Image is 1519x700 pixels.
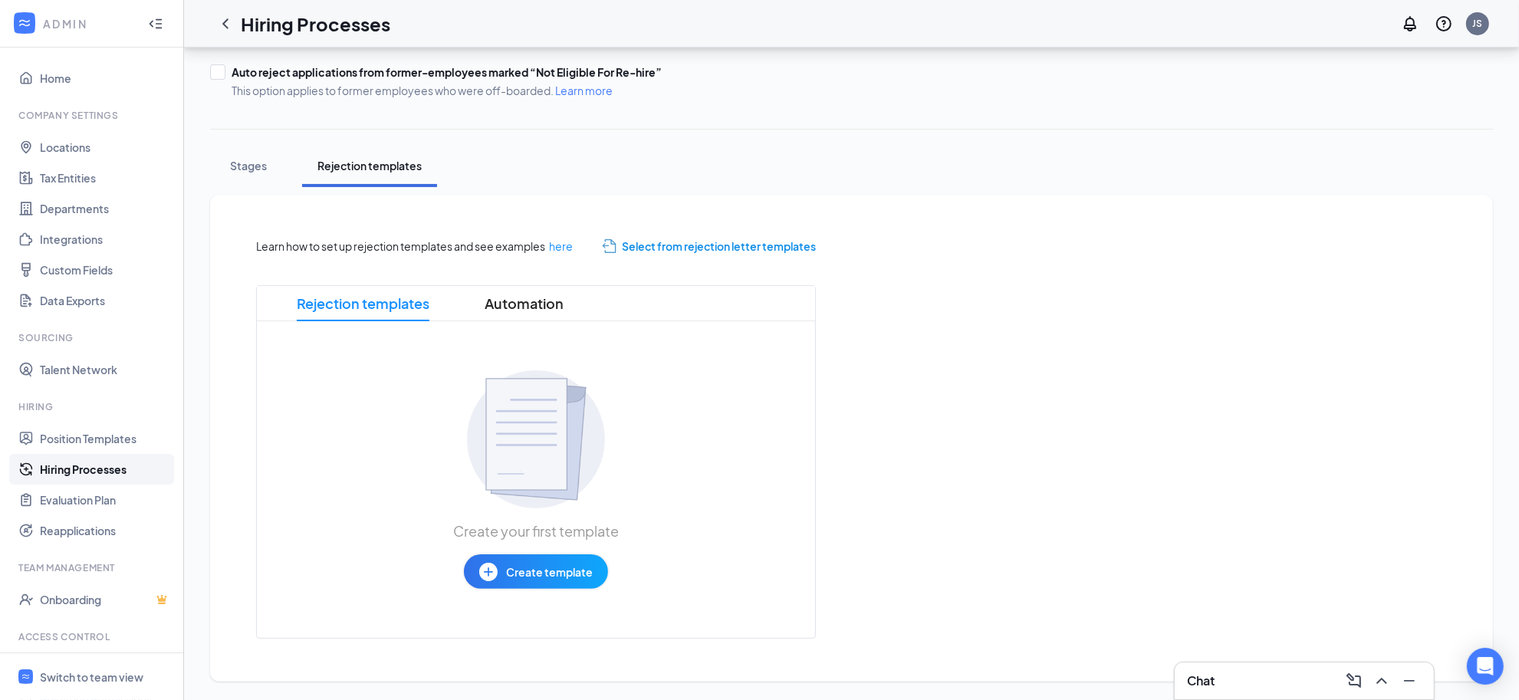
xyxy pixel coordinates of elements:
a: Locations [40,132,171,163]
a: here [549,239,573,253]
h1: Hiring Processes [241,11,390,37]
a: Evaluation Plan [40,485,171,515]
span: Create template [506,564,593,580]
div: JS [1473,17,1483,30]
button: Minimize [1397,669,1422,693]
svg: WorkstreamLogo [21,672,31,682]
a: Home [40,63,171,94]
svg: WorkstreamLogo [17,15,32,31]
span: Create your first template [453,521,619,542]
svg: Collapse [148,16,163,31]
svg: QuestionInfo [1435,15,1453,33]
a: Custom Fields [40,255,171,285]
svg: Notifications [1401,15,1419,33]
button: ChevronUp [1369,669,1394,693]
svg: ChevronLeft [216,15,235,33]
a: Hiring Processes [40,454,171,485]
a: Tax Entities [40,163,171,193]
div: Switch to team view [40,669,143,685]
a: Departments [40,193,171,224]
a: Talent Network [40,354,171,385]
svg: ComposeMessage [1345,672,1363,690]
div: Team Management [18,561,168,574]
div: Rejection templates [317,158,422,173]
div: Hiring [18,400,168,413]
div: Access control [18,630,168,643]
a: Data Exports [40,285,171,316]
span: Learn how to set up rejection templates and see examples [256,238,573,255]
svg: ChevronUp [1373,672,1391,690]
div: Open Intercom Messenger [1467,648,1504,685]
span: This option applies to former employees who were off-boarded. [232,83,662,98]
a: Integrations [40,224,171,255]
span: Rejection templates [297,286,429,321]
a: Position Templates [40,423,171,454]
svg: Minimize [1400,672,1419,690]
a: Reapplications [40,515,171,546]
button: ComposeMessage [1342,669,1366,693]
h3: Chat [1187,672,1215,689]
a: OnboardingCrown [40,584,171,615]
button: Create template [464,554,608,589]
span: Select from rejection letter templates [622,238,816,255]
div: Company Settings [18,109,168,122]
div: Stages [225,158,271,173]
div: ADMIN [43,16,134,31]
div: Sourcing [18,331,168,344]
span: Automation [485,286,564,321]
div: Auto reject applications from former-employees marked “Not Eligible For Re-hire” [232,64,662,80]
a: Learn more [555,84,613,97]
